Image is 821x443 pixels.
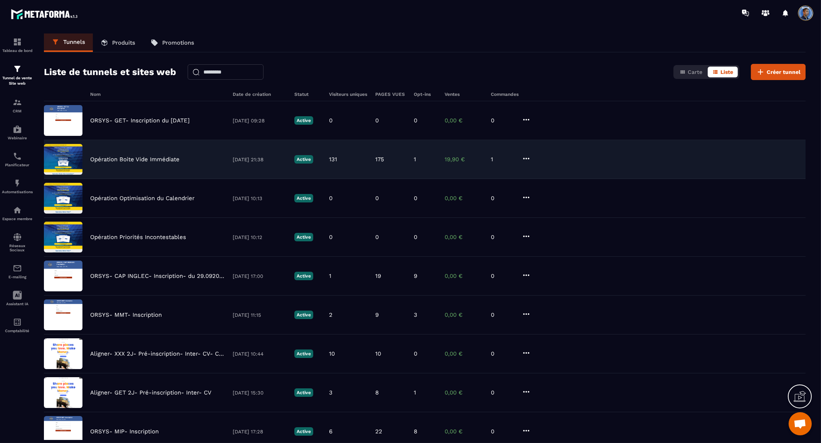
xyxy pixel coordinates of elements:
p: 10 [375,350,381,357]
p: 0,00 € [445,311,483,318]
p: Active [294,233,313,241]
p: 0 [414,117,417,124]
p: 22 [375,428,382,435]
p: 19 [375,272,381,279]
p: 8 [375,389,379,396]
span: Créer tunnel [767,68,801,76]
p: E-mailing [2,275,33,279]
p: ORSYS- MIP- Inscription [90,428,159,435]
p: 0 [329,117,332,124]
p: Aligner- GET 2J- Pré-inscription- Inter- CV [90,389,212,396]
a: automationsautomationsWebinaire [2,119,33,146]
p: 0,00 € [445,428,483,435]
p: Aligner- XXX 2J- Pré-inscription- Inter- CV- Copy [90,350,225,357]
h2: Liste de tunnels et sites web [44,64,176,80]
span: Carte [688,69,702,75]
p: Active [294,116,313,125]
img: email [13,264,22,273]
p: 0 [375,234,379,241]
a: formationformationTunnel de vente Site web [2,59,33,92]
a: formationformationCRM [2,92,33,119]
p: Opération Optimisation du Calendrier [90,195,195,202]
a: Tunnels [44,33,93,52]
p: [DATE] 17:00 [233,273,287,279]
img: image [44,299,82,330]
a: emailemailE-mailing [2,258,33,285]
p: 0,00 € [445,234,483,241]
p: Active [294,349,313,358]
h6: Visiteurs uniques [329,92,368,97]
img: logo [11,7,80,21]
p: 19,90 € [445,156,483,163]
span: Liste [720,69,733,75]
p: Produits [112,39,135,46]
p: 8 [414,428,417,435]
p: 0 [329,195,332,202]
h6: Commandes [491,92,519,97]
p: 9 [375,311,379,318]
h6: Nom [90,92,225,97]
p: Automatisations [2,190,33,194]
img: image [44,183,82,214]
p: 0 [414,350,417,357]
img: formation [13,64,22,74]
p: [DATE] 17:28 [233,429,287,435]
p: 0 [491,195,514,202]
p: Active [294,194,313,202]
p: Active [294,311,313,319]
img: social-network [13,232,22,242]
a: accountantaccountantComptabilité [2,312,33,339]
p: 0 [414,195,417,202]
p: Comptabilité [2,329,33,333]
p: 0 [329,234,332,241]
a: automationsautomationsAutomatisations [2,173,33,200]
p: [DATE] 09:28 [233,118,287,124]
p: Opération Priorités Incontestables [90,234,186,241]
p: 175 [375,156,384,163]
p: Opération Boite Vide Immédiate [90,156,180,163]
a: formationformationTableau de bord [2,32,33,59]
p: Webinaire [2,136,33,140]
p: 3 [329,389,332,396]
img: accountant [13,318,22,327]
p: 0 [491,234,514,241]
p: 0 [491,350,514,357]
p: 0,00 € [445,272,483,279]
p: [DATE] 21:38 [233,157,287,162]
p: CRM [2,109,33,113]
a: Assistant IA [2,285,33,312]
h6: Date de création [233,92,287,97]
a: automationsautomationsEspace membre [2,200,33,227]
img: image [44,338,82,369]
p: Assistant IA [2,302,33,306]
p: Promotions [162,39,194,46]
img: image [44,261,82,291]
p: 131 [329,156,337,163]
p: [DATE] 10:44 [233,351,287,357]
p: 9 [414,272,417,279]
p: 0 [491,117,514,124]
p: 1 [414,389,416,396]
img: image [44,105,82,136]
p: Tunnel de vente Site web [2,75,33,86]
p: [DATE] 15:30 [233,390,287,396]
p: 6 [329,428,332,435]
img: scheduler [13,152,22,161]
a: Promotions [143,33,202,52]
p: 1 [414,156,416,163]
img: image [44,222,82,252]
p: Réseaux Sociaux [2,244,33,252]
h6: PAGES VUES [375,92,406,97]
p: ORSYS- GET- Inscription du [DATE] [90,117,190,124]
p: 10 [329,350,335,357]
p: 0 [491,272,514,279]
p: 1 [329,272,331,279]
p: Tunnels [63,38,85,45]
p: Tableau de bord [2,48,33,53]
p: 0 [375,117,379,124]
p: 0 [491,311,514,318]
p: ORSYS- MMT- Inscription [90,311,162,318]
p: Planificateur [2,163,33,167]
p: [DATE] 10:13 [233,196,287,201]
h6: Statut [294,92,321,97]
